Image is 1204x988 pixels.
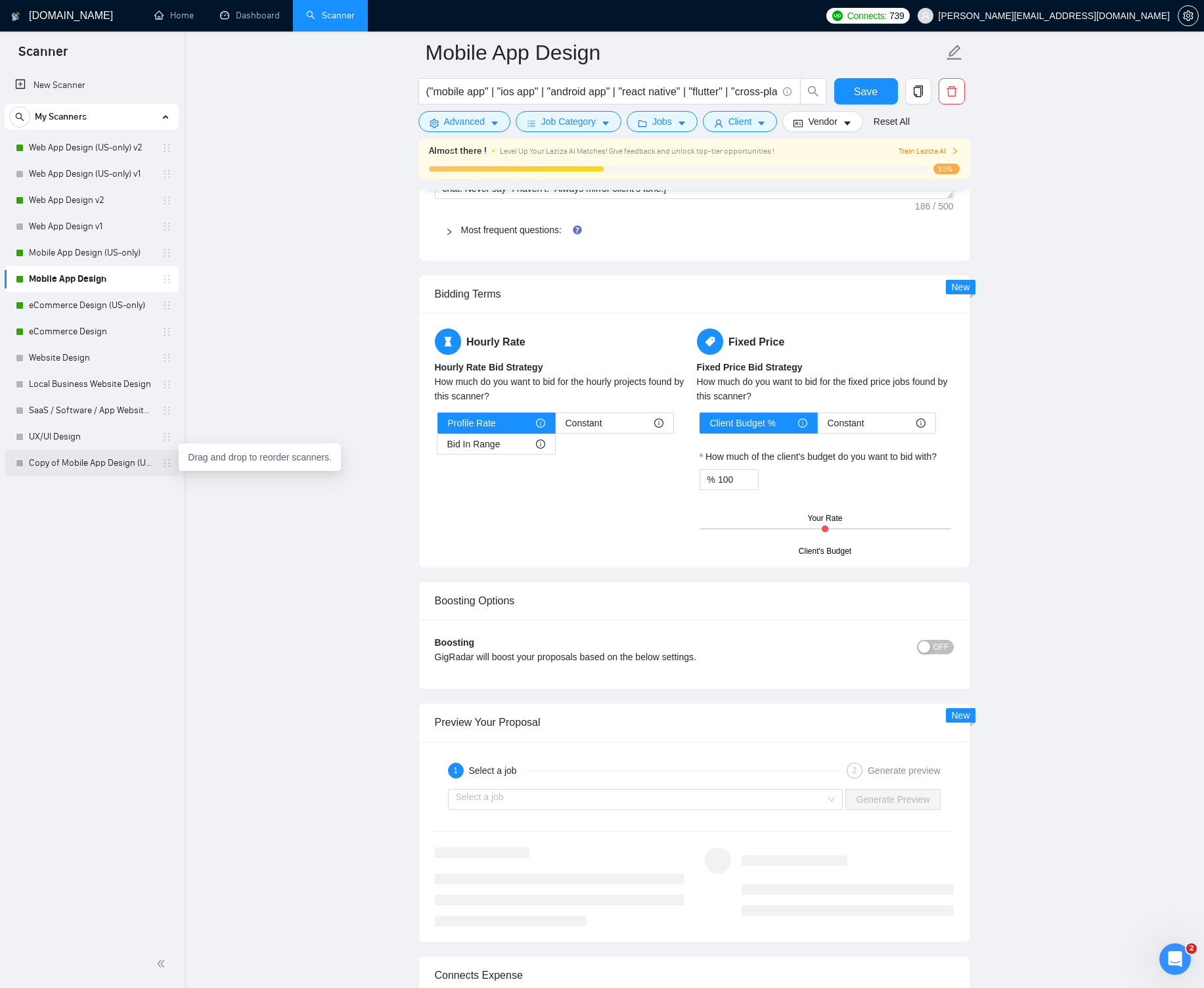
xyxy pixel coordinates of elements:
span: Profile Rate [448,413,496,433]
a: Local Business Website Design [29,371,154,397]
span: holder [162,432,172,442]
button: Generate Preview [845,789,940,810]
span: holder [162,274,172,284]
div: GigRadar will boost your proposals based on the below settings. [435,650,824,664]
span: caret-down [757,118,766,128]
button: Train Laziza AI [899,145,959,158]
span: right [445,228,453,236]
a: dashboardDashboard [220,10,280,21]
span: My Scanners [35,104,87,130]
div: Most frequent questions: [435,215,954,245]
a: New Scanner [15,72,168,99]
span: info-circle [916,418,925,428]
a: setting [1178,11,1199,21]
button: Save [834,78,898,104]
a: Mobile App Design [29,266,154,292]
span: bars [527,118,536,128]
button: settingAdvancedcaret-down [418,111,510,132]
img: upwork-logo.png [832,11,843,21]
a: searchScanner [306,10,355,21]
label: How much of the client's budget do you want to bid with? [700,449,937,464]
span: holder [162,326,172,337]
a: homeHome [154,10,194,21]
span: user [714,118,723,128]
div: How much do you want to bid for the fixed price jobs found by this scanner? [697,374,954,403]
span: holder [162,300,172,311]
span: info-circle [783,87,792,96]
input: Search Freelance Jobs... [426,83,777,100]
span: double-left [156,957,169,970]
button: search [800,78,826,104]
span: info-circle [536,418,545,428]
span: New [951,710,970,721]
span: holder [162,248,172,258]
span: Vendor [808,114,837,129]
span: OFF [933,640,949,654]
span: holder [162,143,172,153]
b: Hourly Rate Bid Strategy [435,362,543,372]
span: holder [162,353,172,363]
a: Copy of Mobile App Design (US-only) [29,450,154,476]
button: delete [939,78,965,104]
span: delete [939,85,964,97]
span: 739 [889,9,904,23]
span: Level Up Your Laziza AI Matches! Give feedback and unlock top-tier opportunities ! [500,146,774,156]
span: right [951,147,959,155]
div: Bidding Terms [435,275,954,313]
div: Boosting Options [435,582,954,619]
span: holder [162,458,172,468]
span: Bid In Range [447,434,501,454]
span: caret-down [843,118,852,128]
span: Job Category [541,114,596,129]
span: Connects: [847,9,887,23]
input: Scanner name... [426,36,943,69]
span: holder [162,169,172,179]
span: Constant [828,413,864,433]
iframe: Intercom live chat [1159,943,1191,975]
span: setting [430,118,439,128]
span: 2 [853,766,857,775]
span: hourglass [435,328,461,355]
a: SaaS / Software / App Website Design [29,397,154,424]
span: info-circle [536,439,545,449]
span: search [10,112,30,122]
span: Scanner [8,42,78,70]
span: user [921,11,930,20]
span: Almost there ! [429,144,487,158]
div: Preview Your Proposal [435,704,954,741]
span: tag [697,328,723,355]
span: info-circle [798,418,807,428]
li: New Scanner [5,72,179,99]
div: Select a job [469,763,525,778]
a: eCommerce Design (US-only) [29,292,154,319]
span: holder [162,221,172,232]
span: holder [162,195,172,206]
li: My Scanners [5,104,179,476]
input: How much of the client's budget do you want to bid with? [718,470,758,489]
span: Save [854,83,878,100]
span: 2 [1186,943,1197,954]
span: holder [162,405,172,416]
a: Website Design [29,345,154,371]
a: eCommerce Design [29,319,154,345]
span: Constant [566,413,602,433]
span: caret-down [601,118,610,128]
button: search [9,106,30,127]
b: Fixed Price Bid Strategy [697,362,803,372]
button: copy [905,78,931,104]
h5: Fixed Price [697,328,954,355]
h5: Hourly Rate [435,328,692,355]
span: folder [638,118,647,128]
a: UX/UI Design [29,424,154,450]
div: Drag and drop to reorder scanners. [179,443,341,471]
div: Generate preview [868,763,941,778]
span: edit [946,44,963,61]
span: copy [906,85,931,97]
img: logo [11,6,20,27]
span: caret-down [677,118,686,128]
a: Most frequent questions: [461,225,562,235]
div: How much do you want to bid for the hourly projects found by this scanner? [435,374,692,403]
div: Client's Budget [799,545,851,558]
div: Your Rate [808,512,843,525]
span: 35% [933,164,960,174]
